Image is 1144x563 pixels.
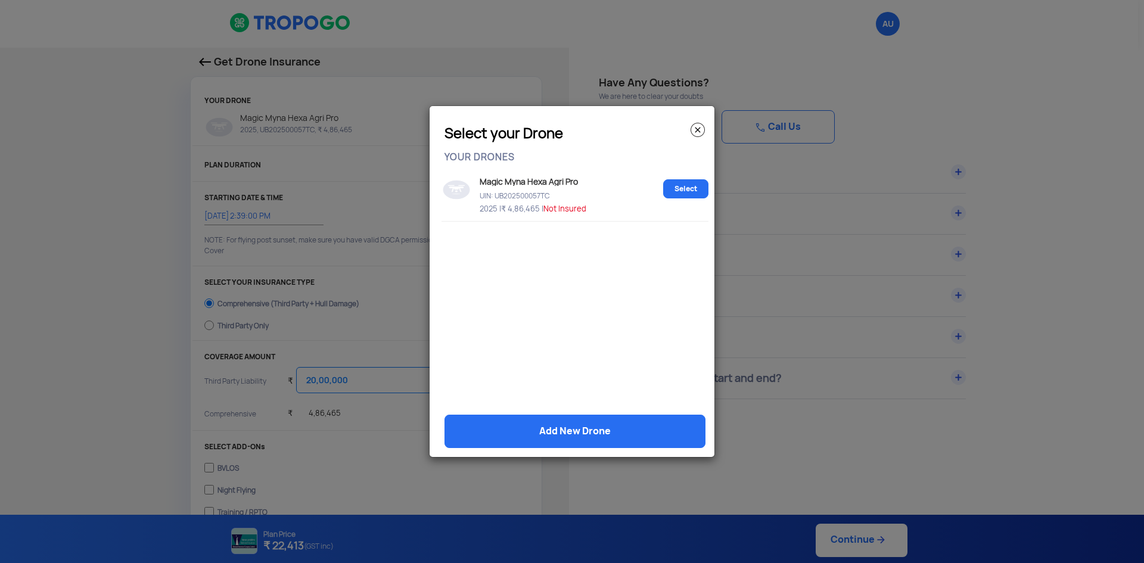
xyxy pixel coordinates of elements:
a: Select [663,179,708,198]
span: 2025 | [480,204,501,214]
span: Not Insured [543,204,586,214]
p: Magic Myna Hexa Agri Pro [477,173,613,186]
p: YOUR DRONES [444,144,705,161]
img: Drone image [442,179,471,200]
h3: Select your Drone [444,129,705,138]
span: ₹ 4,86,465 | [501,204,543,214]
img: close [691,123,705,137]
a: Add New Drone [444,415,705,448]
p: UIN: UB202500057TC [477,189,658,199]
